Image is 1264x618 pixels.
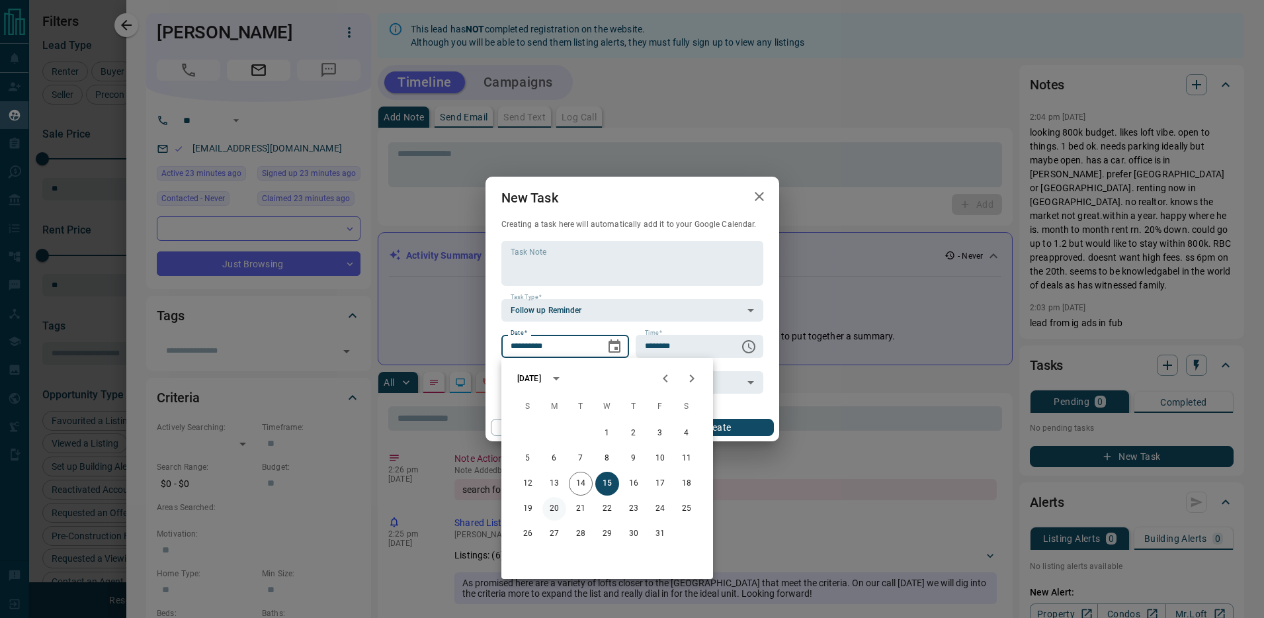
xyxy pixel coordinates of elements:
button: 25 [675,497,698,521]
button: 12 [516,472,540,496]
span: Wednesday [595,394,619,420]
button: 8 [595,447,619,470]
button: calendar view is open, switch to year view [545,367,568,390]
button: Next month [679,365,705,392]
label: Date [511,329,527,337]
span: Thursday [622,394,646,420]
button: 9 [622,447,646,470]
h2: New Task [485,177,574,219]
div: Follow up Reminder [501,299,763,322]
button: 30 [622,522,646,546]
button: 20 [542,497,566,521]
button: 14 [569,472,593,496]
button: 18 [675,472,698,496]
button: 27 [542,522,566,546]
button: 2 [622,421,646,445]
button: 4 [675,421,698,445]
span: Saturday [675,394,698,420]
button: 13 [542,472,566,496]
button: 17 [648,472,672,496]
button: 6 [542,447,566,470]
button: 15 [595,472,619,496]
button: 10 [648,447,672,470]
button: 23 [622,497,646,521]
button: 24 [648,497,672,521]
button: Choose date, selected date is Oct 15, 2025 [601,333,628,360]
button: 5 [516,447,540,470]
button: 21 [569,497,593,521]
span: Friday [648,394,672,420]
span: Tuesday [569,394,593,420]
button: 1 [595,421,619,445]
button: Create [660,419,773,436]
label: Time [645,329,662,337]
button: 22 [595,497,619,521]
button: Cancel [491,419,604,436]
button: Choose time, selected time is 6:00 AM [736,333,762,360]
span: Sunday [516,394,540,420]
p: Creating a task here will automatically add it to your Google Calendar. [501,219,763,230]
button: Previous month [652,365,679,392]
button: 19 [516,497,540,521]
label: Task Type [511,293,542,302]
button: 7 [569,447,593,470]
div: [DATE] [517,373,541,384]
button: 28 [569,522,593,546]
button: 11 [675,447,698,470]
button: 29 [595,522,619,546]
button: 31 [648,522,672,546]
button: 16 [622,472,646,496]
button: 26 [516,522,540,546]
button: 3 [648,421,672,445]
span: Monday [542,394,566,420]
